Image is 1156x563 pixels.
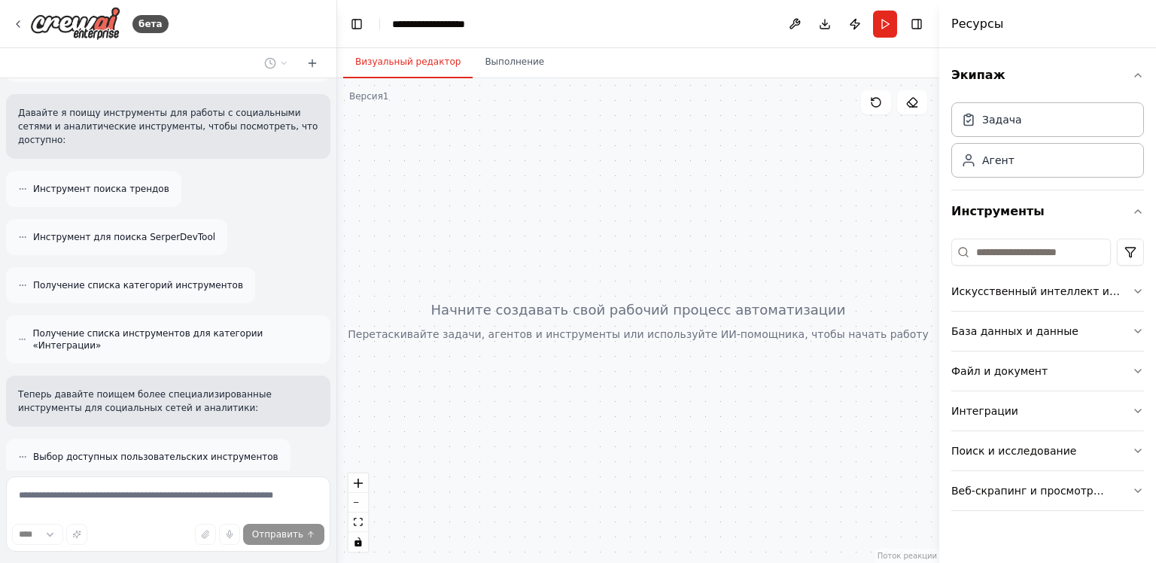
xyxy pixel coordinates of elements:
[243,524,324,545] button: Отправить
[33,280,243,291] ya-tr-span: Получение списка категорий инструментов
[300,54,324,72] button: Начать новый чат
[951,190,1144,233] button: Инструменты
[32,328,263,351] ya-tr-span: Получение списка инструментов для категории «Интеграции»
[348,513,368,532] button: подходящий вид
[982,154,1015,166] ya-tr-span: Агент
[951,202,1045,221] ya-tr-span: Инструменты
[252,529,303,540] ya-tr-span: Отправить
[951,54,1144,96] button: Экипаж
[951,365,1048,377] ya-tr-span: Файл и документ
[346,14,367,35] button: Скрыть левую боковую панель
[906,14,927,35] button: Скрыть правую боковую панель
[138,19,163,29] ya-tr-span: бета
[951,445,1076,457] ya-tr-span: Поиск и исследование
[951,233,1144,523] div: Инструменты
[33,184,169,194] ya-tr-span: Инструмент поиска трендов
[951,17,1003,31] ya-tr-span: Ресурсы
[18,389,272,413] ya-tr-span: Теперь давайте поищем более специализированные инструменты для социальных сетей и аналитики:
[951,325,1078,337] ya-tr-span: База данных и данные
[392,17,497,32] nav: панировочный сухарь
[951,96,1144,190] div: Экипаж
[349,91,383,102] ya-tr-span: Версия
[951,285,1120,312] ya-tr-span: Искусственный интеллект и машинное обучение
[485,56,544,68] ya-tr-span: Выполнение
[951,485,1104,512] ya-tr-span: Веб-скрапинг и просмотр сайтов
[348,493,368,513] button: уменьшить масштаб
[951,312,1144,351] button: База данных и данные
[18,106,318,147] p: Давайте я поищу инструменты для работы с социальными сетями и аналитические инструменты, чтобы по...
[30,7,120,41] img: Логотип
[348,473,368,552] div: Реагирующие регуляторы потока
[951,391,1144,431] button: Интеграции
[383,91,389,102] ya-tr-span: 1
[878,552,937,560] ya-tr-span: Поток реакции
[951,405,1018,417] ya-tr-span: Интеграции
[219,524,240,545] button: Нажмите, чтобы озвучить свою идею по автоматизации
[348,473,368,493] button: увеличьте масштаб
[951,272,1144,311] button: Искусственный интеллект и машинное обучение
[348,532,368,552] button: переключать интерактивность
[258,54,294,72] button: Переключиться на предыдущий чат
[878,552,937,560] a: Атрибуция потока реакции
[33,232,215,242] ya-tr-span: Инструмент для поиска SerperDevTool
[951,471,1144,510] button: Веб-скрапинг и просмотр сайтов
[195,524,216,545] button: Загрузить файлы
[951,431,1144,470] button: Поиск и исследование
[982,114,1022,126] ya-tr-span: Задача
[33,452,278,462] ya-tr-span: Выбор доступных пользовательских инструментов
[951,351,1144,391] button: Файл и документ
[355,56,461,68] ya-tr-span: Визуальный редактор
[951,66,1005,84] ya-tr-span: Экипаж
[66,524,87,545] button: Улучшите это приглашение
